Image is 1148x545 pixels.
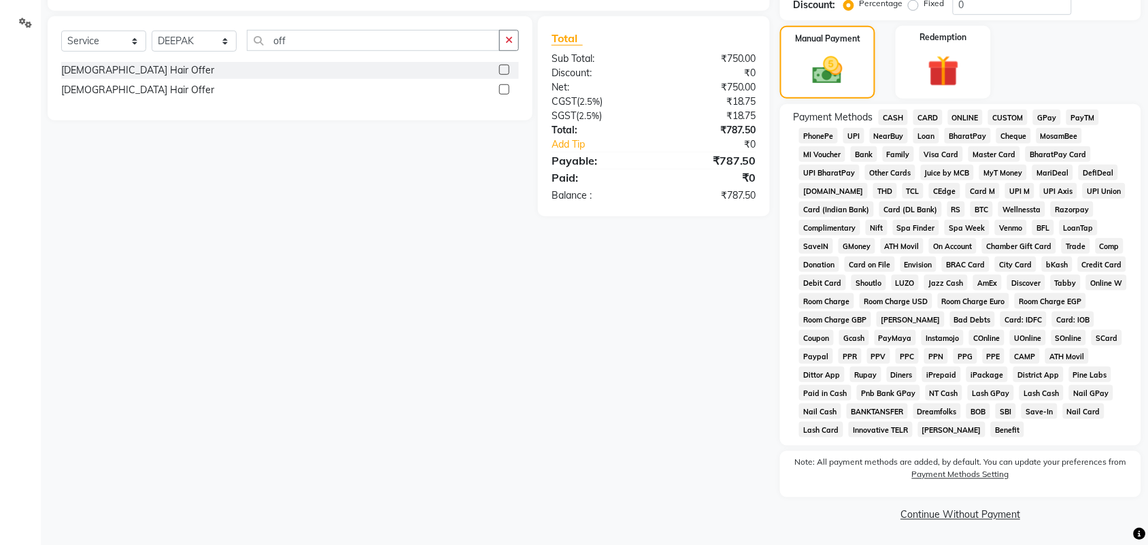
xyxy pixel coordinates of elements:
[1051,330,1087,346] span: SOnline
[552,95,577,108] span: CGST
[1060,220,1098,235] span: LoanTap
[913,110,943,125] span: CARD
[1096,238,1124,254] span: Comp
[654,109,766,123] div: ₹18.75
[541,169,654,186] div: Paid:
[1066,110,1099,125] span: PayTM
[968,385,1014,401] span: Lash GPay
[1092,330,1122,346] span: SCard
[1000,312,1047,327] span: Card: IDFC
[839,238,875,254] span: GMoney
[877,312,945,327] span: [PERSON_NAME]
[913,128,939,144] span: Loan
[799,220,860,235] span: Complimentary
[929,238,977,254] span: On Account
[794,110,873,125] span: Payment Methods
[966,367,1008,382] span: iPackage
[866,220,888,235] span: Nift
[1062,238,1090,254] span: Trade
[966,183,1000,199] span: Card M
[924,275,968,291] span: Jazz Cash
[654,66,766,80] div: ₹0
[893,220,940,235] span: Spa Finder
[654,169,766,186] div: ₹0
[849,422,913,437] span: Innovative TELR
[799,128,838,144] span: PhonePe
[783,508,1138,523] a: Continue Without Payment
[950,312,996,327] span: Bad Debts
[541,188,654,203] div: Balance :
[803,53,852,88] img: _cash.svg
[654,52,766,66] div: ₹750.00
[541,80,654,95] div: Net:
[929,183,960,199] span: CEdge
[973,275,1002,291] span: AmEx
[945,128,991,144] span: BharatPay
[879,110,908,125] span: CASH
[922,367,961,382] span: iPrepaid
[969,330,1004,346] span: COnline
[996,403,1016,419] span: SBI
[912,469,1009,481] label: Payment Methods Setting
[654,95,766,109] div: ₹18.75
[799,275,846,291] span: Debit Card
[892,275,919,291] span: LUZO
[673,137,766,152] div: ₹0
[799,201,874,217] span: Card (Indian Bank)
[938,293,1010,309] span: Room Charge Euro
[966,403,990,419] span: BOB
[851,146,877,162] span: Bank
[799,312,871,327] span: Room Charge GBP
[982,238,1056,254] span: Chamber Gift Card
[1010,330,1046,346] span: UOnline
[919,146,963,162] span: Visa Card
[875,330,917,346] span: PayMaya
[799,183,868,199] span: [DOMAIN_NAME]
[865,165,915,180] span: Other Cards
[902,183,924,199] span: TCL
[913,403,962,419] span: Dreamfolks
[799,330,834,346] span: Coupon
[654,80,766,95] div: ₹750.00
[541,95,654,109] div: ( )
[1069,367,1112,382] span: Pine Labs
[799,238,833,254] span: SaveIN
[870,128,909,144] span: NearBuy
[799,403,841,419] span: Nail Cash
[1063,403,1105,419] span: Nail Card
[579,110,599,121] span: 2.5%
[552,110,576,122] span: SGST
[552,31,583,46] span: Total
[896,348,919,364] span: PPC
[1026,146,1091,162] span: BharatPay Card
[945,220,990,235] span: Spa Week
[799,348,833,364] span: Paypal
[983,348,1005,364] span: PPE
[1005,183,1034,199] span: UPI M
[1079,165,1118,180] span: DefiDeal
[1019,385,1064,401] span: Lash Cash
[799,367,845,382] span: Dittor App
[541,66,654,80] div: Discount:
[61,83,214,97] div: [DEMOGRAPHIC_DATA] Hair Offer
[922,330,964,346] span: Instamojo
[799,257,839,272] span: Donation
[1032,165,1073,180] span: MariDeal
[1051,275,1081,291] span: Tabby
[857,385,920,401] span: Pnb Bank GPay
[970,201,993,217] span: BTC
[541,109,654,123] div: ( )
[794,457,1128,486] label: Note: All payment methods are added, by default. You can update your preferences from
[795,33,860,45] label: Manual Payment
[839,348,862,364] span: PPR
[850,367,881,382] span: Rupay
[1052,312,1094,327] span: Card: IOB
[799,385,851,401] span: Paid in Cash
[799,165,860,180] span: UPI BharatPay
[654,188,766,203] div: ₹787.50
[991,422,1024,437] span: Benefit
[881,238,924,254] span: ATH Movil
[843,128,864,144] span: UPI
[541,137,673,152] a: Add Tip
[883,146,915,162] span: Family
